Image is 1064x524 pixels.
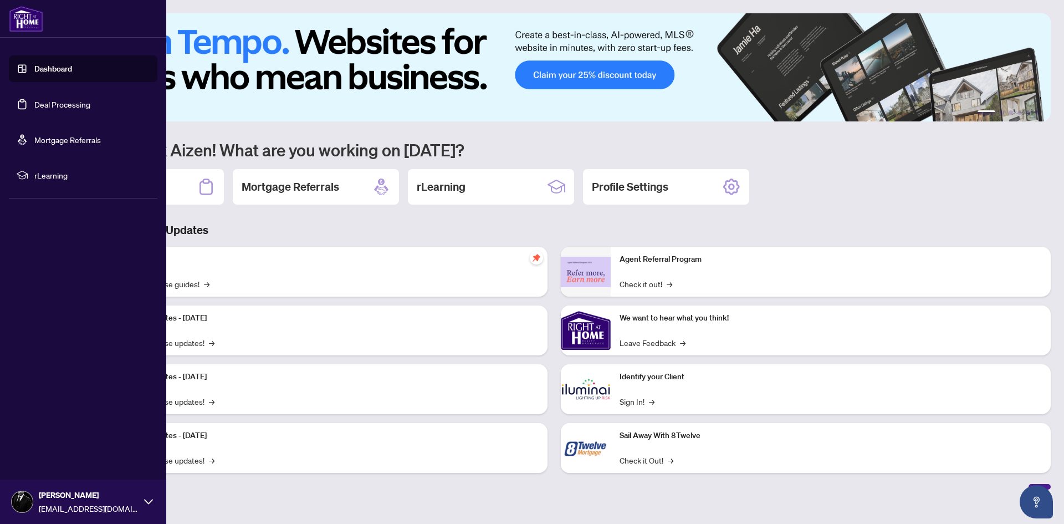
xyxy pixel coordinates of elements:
[1000,110,1004,115] button: 2
[58,13,1051,121] img: Slide 0
[34,135,101,145] a: Mortgage Referrals
[620,430,1042,442] p: Sail Away With 8Twelve
[9,6,43,32] img: logo
[668,454,673,466] span: →
[620,253,1042,266] p: Agent Referral Program
[1035,110,1040,115] button: 6
[116,312,539,324] p: Platform Updates - [DATE]
[209,337,214,349] span: →
[561,257,611,287] img: Agent Referral Program
[592,179,668,195] h2: Profile Settings
[39,489,139,501] span: [PERSON_NAME]
[649,395,654,408] span: →
[1009,110,1013,115] button: 3
[620,395,654,408] a: Sign In!→
[1020,485,1053,518] button: Open asap
[12,491,33,512] img: Profile Icon
[34,99,90,109] a: Deal Processing
[561,364,611,414] img: Identify your Client
[116,253,539,266] p: Self-Help
[620,337,686,349] a: Leave Feedback→
[620,278,672,290] a: Check it out!→
[116,371,539,383] p: Platform Updates - [DATE]
[204,278,209,290] span: →
[530,251,543,264] span: pushpin
[116,430,539,442] p: Platform Updates - [DATE]
[242,179,339,195] h2: Mortgage Referrals
[209,454,214,466] span: →
[58,139,1051,160] h1: Welcome back Aizen! What are you working on [DATE]?
[620,454,673,466] a: Check it Out!→
[978,110,995,115] button: 1
[620,371,1042,383] p: Identify your Client
[417,179,465,195] h2: rLearning
[1017,110,1022,115] button: 4
[620,312,1042,324] p: We want to hear what you think!
[34,64,72,74] a: Dashboard
[209,395,214,408] span: →
[561,423,611,473] img: Sail Away With 8Twelve
[58,222,1051,238] h3: Brokerage & Industry Updates
[39,502,139,515] span: [EMAIL_ADDRESS][DOMAIN_NAME]
[34,169,150,181] span: rLearning
[680,337,686,349] span: →
[1026,110,1031,115] button: 5
[561,306,611,355] img: We want to hear what you think!
[667,278,672,290] span: →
